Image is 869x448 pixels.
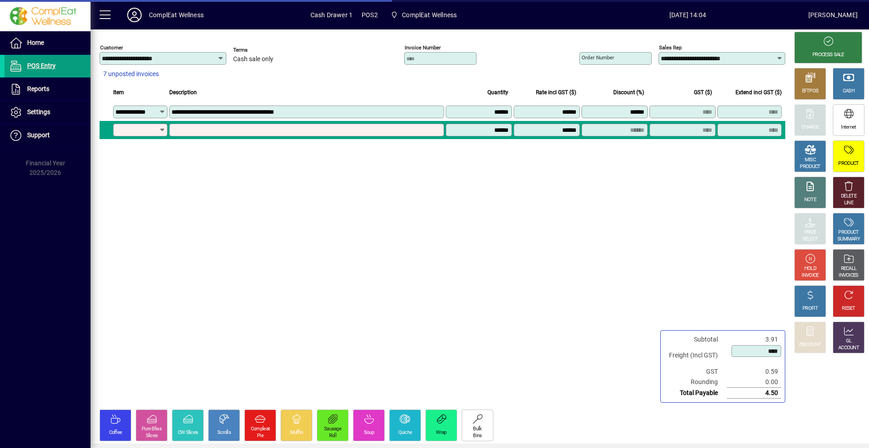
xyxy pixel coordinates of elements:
div: Bins [473,433,482,439]
td: 0.00 [727,377,781,388]
span: POS2 [362,8,378,22]
td: Total Payable [664,388,727,399]
div: INVOICE [802,272,818,279]
a: Reports [5,78,91,101]
div: Roll [329,433,336,439]
div: Scrolls [217,429,231,436]
mat-label: Sales rep [659,44,682,51]
mat-label: Order number [582,54,614,61]
div: PRODUCT [838,160,859,167]
div: SELECT [802,236,818,243]
a: Home [5,32,91,54]
span: Quantity [487,87,508,97]
div: ACCOUNT [838,345,859,352]
td: Subtotal [664,334,727,345]
div: RESET [842,305,855,312]
span: Support [27,131,50,139]
div: Compleat [251,426,270,433]
div: Pure Bliss [142,426,162,433]
td: 0.59 [727,366,781,377]
div: GL [846,338,852,345]
div: Soup [364,429,374,436]
div: CW Slices [178,429,198,436]
mat-label: Customer [100,44,123,51]
span: Rate incl GST ($) [536,87,576,97]
div: DELETE [841,193,856,200]
div: PRODUCT [800,164,820,170]
div: NOTE [804,197,816,203]
div: SUMMARY [837,236,860,243]
span: Home [27,39,44,46]
td: 4.50 [727,388,781,399]
div: RECALL [841,265,857,272]
div: PROFIT [802,305,818,312]
span: POS Entry [27,62,56,69]
div: Pie [257,433,263,439]
span: Settings [27,108,50,116]
div: PROCESS SALE [812,52,844,58]
span: [DATE] 14:04 [567,8,808,22]
span: Description [169,87,197,97]
div: Internet [841,124,856,131]
div: INVOICES [839,272,858,279]
span: Reports [27,85,49,92]
div: ComplEat Wellness [149,8,204,22]
div: EFTPOS [802,88,819,95]
div: LINE [844,200,853,207]
span: ComplEat Wellness [387,7,460,23]
span: Extend incl GST ($) [735,87,782,97]
span: Discount (%) [613,87,644,97]
td: Freight (Incl GST) [664,345,727,366]
div: CASH [843,88,855,95]
div: DISCOUNT [799,342,821,348]
div: Coffee [109,429,122,436]
div: Slices [146,433,158,439]
div: PRICE [804,229,816,236]
span: ComplEat Wellness [402,8,457,22]
div: HOLD [804,265,816,272]
span: Cash Drawer 1 [310,8,353,22]
mat-label: Invoice number [405,44,441,51]
a: Support [5,124,91,147]
div: MISC [805,157,816,164]
span: Cash sale only [233,56,273,63]
div: Bulk [473,426,482,433]
span: Item [113,87,124,97]
div: Quiche [398,429,412,436]
div: [PERSON_NAME] [808,8,858,22]
button: Profile [120,7,149,23]
div: Muffin [290,429,303,436]
div: Sausage [324,426,341,433]
a: Settings [5,101,91,124]
span: Terms [233,47,287,53]
div: CHARGE [802,124,819,131]
td: GST [664,366,727,377]
td: 3.91 [727,334,781,345]
div: Wrap [436,429,446,436]
button: 7 unposted invoices [100,66,162,82]
td: Rounding [664,377,727,388]
span: GST ($) [694,87,712,97]
span: 7 unposted invoices [103,69,159,79]
div: PRODUCT [838,229,859,236]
